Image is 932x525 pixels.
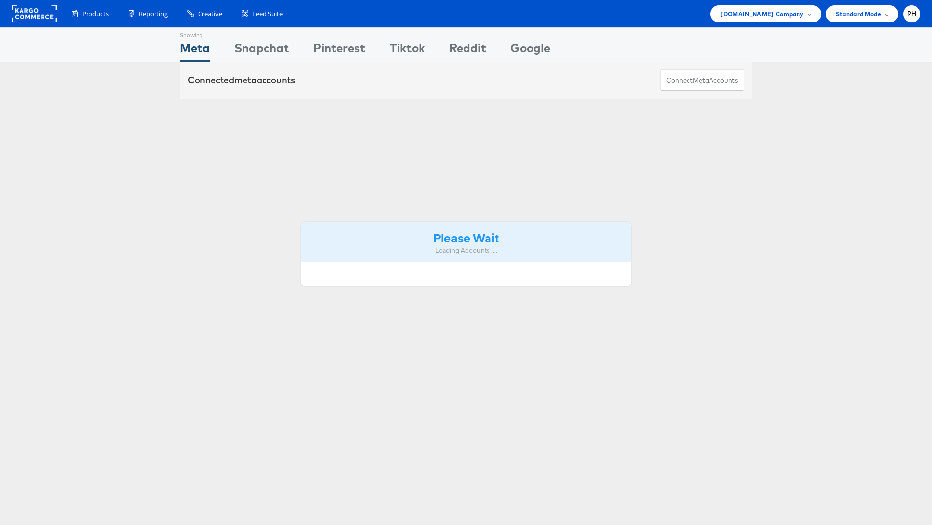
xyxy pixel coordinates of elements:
[660,69,744,91] button: ConnectmetaAccounts
[390,40,425,62] div: Tiktok
[234,74,257,86] span: meta
[836,9,881,19] span: Standard Mode
[139,9,168,19] span: Reporting
[180,28,210,40] div: Showing
[180,40,210,62] div: Meta
[449,40,486,62] div: Reddit
[198,9,222,19] span: Creative
[308,246,624,255] div: Loading Accounts ....
[82,9,109,19] span: Products
[433,229,499,245] strong: Please Wait
[693,76,709,85] span: meta
[234,40,289,62] div: Snapchat
[907,11,917,17] span: RH
[313,40,365,62] div: Pinterest
[252,9,283,19] span: Feed Suite
[720,9,803,19] span: [DOMAIN_NAME] Company
[510,40,550,62] div: Google
[188,74,295,87] div: Connected accounts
